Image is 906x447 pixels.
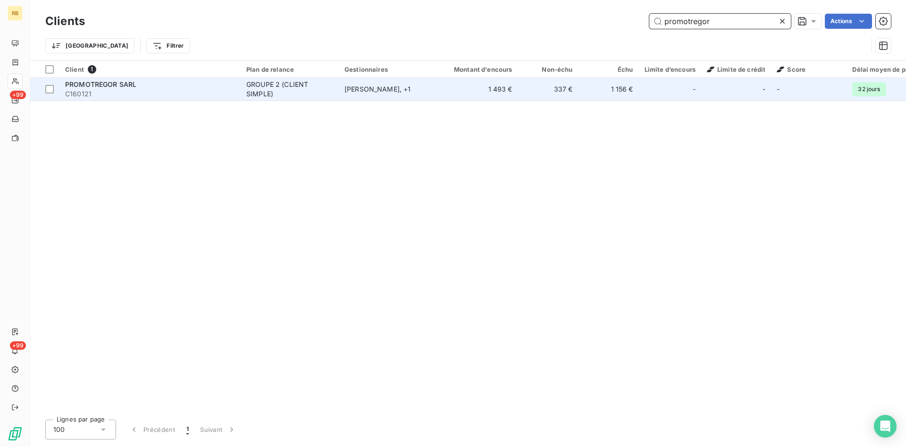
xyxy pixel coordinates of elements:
[645,66,696,73] div: Limite d’encours
[53,425,65,434] span: 100
[579,78,639,101] td: 1 156 €
[8,6,23,21] div: RB
[344,84,431,94] div: [PERSON_NAME] , + 1
[763,84,765,94] span: -
[437,78,518,101] td: 1 493 €
[8,426,23,441] img: Logo LeanPay
[649,14,791,29] input: Rechercher
[181,420,194,439] button: 1
[777,85,780,93] span: -
[707,66,765,73] span: Limite de crédit
[246,80,333,99] div: GROUPE 2 (CLIENT SIMPLE)
[693,84,696,94] span: -
[777,66,805,73] span: Score
[584,66,633,73] div: Échu
[246,66,333,73] div: Plan de relance
[88,65,96,74] span: 1
[518,78,579,101] td: 337 €
[45,13,85,30] h3: Clients
[852,82,886,96] span: 32 jours
[65,80,136,88] span: PROMOTREGOR SARL
[874,415,897,438] div: Open Intercom Messenger
[524,66,573,73] div: Non-échu
[194,420,242,439] button: Suivant
[825,14,872,29] button: Actions
[344,66,431,73] div: Gestionnaires
[124,420,181,439] button: Précédent
[10,341,26,350] span: +99
[146,38,190,53] button: Filtrer
[65,66,84,73] span: Client
[10,91,26,99] span: +99
[45,38,134,53] button: [GEOGRAPHIC_DATA]
[443,66,512,73] div: Montant d'encours
[65,89,235,99] span: C160121
[186,425,189,434] span: 1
